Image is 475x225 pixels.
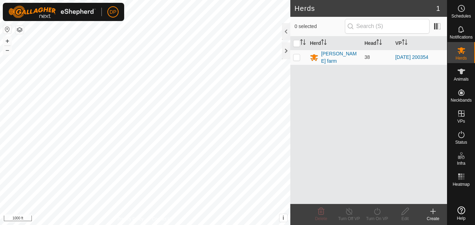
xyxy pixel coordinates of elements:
p-sorticon: Activate to sort [376,40,382,46]
span: Delete [315,216,327,221]
button: – [3,46,12,54]
div: Create [419,216,447,222]
a: Help [447,204,475,223]
span: 1 [436,3,440,14]
img: Gallagher Logo [8,6,96,18]
span: DP [109,8,116,16]
span: Status [455,140,467,144]
span: Neckbands [451,98,472,102]
a: [DATE] 200354 [395,54,428,60]
button: Reset Map [3,25,12,34]
span: Notifications [450,35,473,39]
span: VPs [457,119,465,123]
div: Edit [391,216,419,222]
a: Privacy Policy [118,216,144,222]
p-sorticon: Activate to sort [300,40,306,46]
span: Schedules [451,14,471,18]
button: + [3,37,12,45]
span: 38 [364,54,370,60]
th: Herd [307,36,362,50]
span: Herds [455,56,467,60]
a: Contact Us [152,216,173,222]
span: 0 selected [295,23,345,30]
th: Head [362,36,392,50]
div: Turn Off VP [335,216,363,222]
th: VP [392,36,447,50]
span: Heatmap [453,182,470,186]
p-sorticon: Activate to sort [321,40,327,46]
h2: Herds [295,4,436,13]
button: i [279,214,287,222]
span: Help [457,216,466,220]
span: Animals [454,77,469,81]
button: Map Layers [15,26,24,34]
span: i [283,215,284,221]
input: Search (S) [345,19,430,34]
div: [PERSON_NAME] farm [321,50,359,65]
div: Turn On VP [363,216,391,222]
p-sorticon: Activate to sort [402,40,407,46]
span: Infra [457,161,465,165]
